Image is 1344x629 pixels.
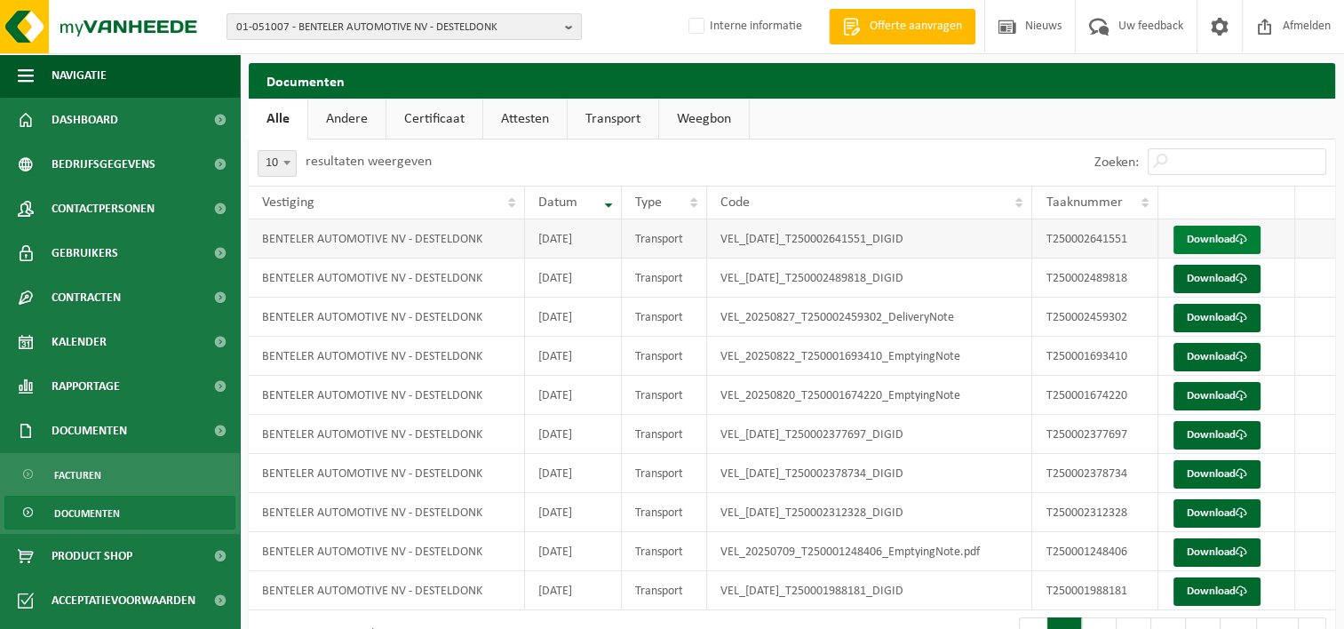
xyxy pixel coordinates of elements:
td: VEL_[DATE]_T250002641551_DIGID [707,219,1033,259]
td: BENTELER AUTOMOTIVE NV - DESTELDONK [249,376,525,415]
span: Gebruikers [52,231,118,275]
td: BENTELER AUTOMOTIVE NV - DESTELDONK [249,219,525,259]
td: [DATE] [525,219,621,259]
span: Contactpersonen [52,187,155,231]
span: Datum [538,195,577,210]
td: VEL_[DATE]_T250002489818_DIGID [707,259,1033,298]
td: VEL_20250822_T250001693410_EmptyingNote [707,337,1033,376]
td: [DATE] [525,259,621,298]
td: VEL_[DATE]_T250002312328_DIGID [707,493,1033,532]
a: Documenten [4,496,235,529]
span: Type [635,195,662,210]
td: BENTELER AUTOMOTIVE NV - DESTELDONK [249,298,525,337]
span: Kalender [52,320,107,364]
td: T250001248406 [1032,532,1158,571]
span: Offerte aanvragen [865,18,966,36]
h2: Documenten [249,63,1335,98]
span: 10 [258,151,296,176]
span: Rapportage [52,364,120,409]
td: BENTELER AUTOMOTIVE NV - DESTELDONK [249,454,525,493]
a: Download [1173,265,1260,293]
span: Code [720,195,750,210]
td: VEL_20250709_T250001248406_EmptyingNote.pdf [707,532,1033,571]
label: Interne informatie [685,13,802,40]
span: Navigatie [52,53,107,98]
td: [DATE] [525,493,621,532]
td: T250002312328 [1032,493,1158,532]
td: Transport [622,337,707,376]
span: Product Shop [52,534,132,578]
a: Andere [308,99,386,139]
td: [DATE] [525,415,621,454]
a: Download [1173,499,1260,528]
label: resultaten weergeven [306,155,432,169]
td: Transport [622,493,707,532]
td: VEL_20250820_T250001674220_EmptyingNote [707,376,1033,415]
td: T250001674220 [1032,376,1158,415]
a: Download [1173,577,1260,606]
td: T250001988181 [1032,571,1158,610]
a: Weegbon [659,99,749,139]
a: Download [1173,460,1260,489]
button: 01-051007 - BENTELER AUTOMOTIVE NV - DESTELDONK [227,13,582,40]
td: [DATE] [525,298,621,337]
span: Documenten [54,497,120,530]
td: Transport [622,259,707,298]
span: Contracten [52,275,121,320]
td: T250002489818 [1032,259,1158,298]
a: Transport [568,99,658,139]
a: Download [1173,382,1260,410]
td: BENTELER AUTOMOTIVE NV - DESTELDONK [249,493,525,532]
a: Download [1173,343,1260,371]
td: [DATE] [525,454,621,493]
span: Vestiging [262,195,314,210]
td: VEL_20250827_T250002459302_DeliveryNote [707,298,1033,337]
td: BENTELER AUTOMOTIVE NV - DESTELDONK [249,259,525,298]
a: Alle [249,99,307,139]
td: T250002641551 [1032,219,1158,259]
td: VEL_[DATE]_T250002377697_DIGID [707,415,1033,454]
span: Documenten [52,409,127,453]
td: [DATE] [525,376,621,415]
td: VEL_[DATE]_T250002378734_DIGID [707,454,1033,493]
span: Acceptatievoorwaarden [52,578,195,623]
td: Transport [622,532,707,571]
td: Transport [622,298,707,337]
td: [DATE] [525,532,621,571]
td: T250002378734 [1032,454,1158,493]
a: Facturen [4,458,235,491]
a: Download [1173,226,1260,254]
a: Download [1173,421,1260,450]
td: T250002377697 [1032,415,1158,454]
span: Taaknummer [1046,195,1122,210]
td: Transport [622,571,707,610]
td: Transport [622,376,707,415]
td: [DATE] [525,571,621,610]
span: Facturen [54,458,101,492]
td: VEL_[DATE]_T250001988181_DIGID [707,571,1033,610]
td: Transport [622,454,707,493]
td: Transport [622,219,707,259]
span: 01-051007 - BENTELER AUTOMOTIVE NV - DESTELDONK [236,14,558,41]
label: Zoeken: [1094,155,1139,170]
td: Transport [622,415,707,454]
a: Attesten [483,99,567,139]
td: BENTELER AUTOMOTIVE NV - DESTELDONK [249,532,525,571]
a: Offerte aanvragen [829,9,975,44]
td: BENTELER AUTOMOTIVE NV - DESTELDONK [249,337,525,376]
a: Certificaat [386,99,482,139]
td: T250001693410 [1032,337,1158,376]
span: Bedrijfsgegevens [52,142,155,187]
td: BENTELER AUTOMOTIVE NV - DESTELDONK [249,415,525,454]
span: 10 [258,150,297,177]
td: BENTELER AUTOMOTIVE NV - DESTELDONK [249,571,525,610]
a: Download [1173,538,1260,567]
td: T250002459302 [1032,298,1158,337]
span: Dashboard [52,98,118,142]
a: Download [1173,304,1260,332]
td: [DATE] [525,337,621,376]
